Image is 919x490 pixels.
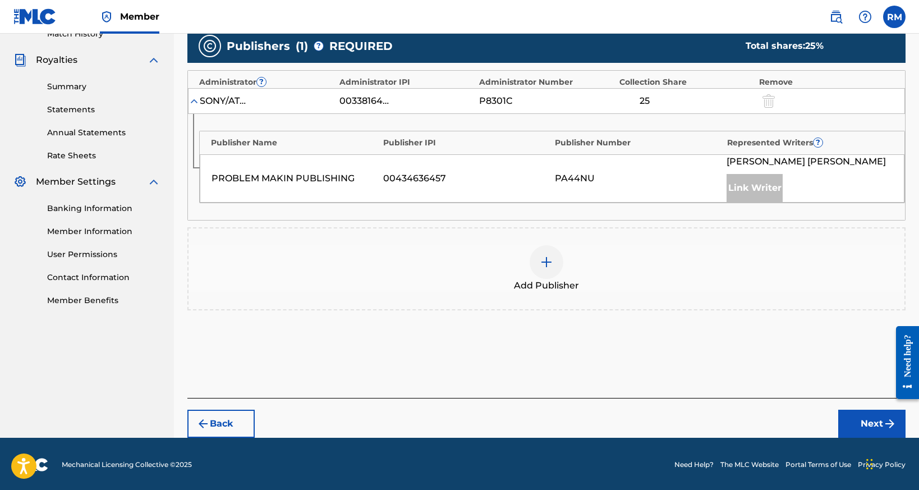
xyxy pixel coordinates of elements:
span: REQUIRED [329,38,393,54]
span: Member Settings [36,175,116,189]
span: ? [314,42,323,51]
div: Publisher Number [555,137,722,149]
a: Annual Statements [47,127,160,139]
img: search [829,10,843,24]
a: Member Benefits [47,295,160,306]
div: PROBLEM MAKIN PUBLISHING [212,172,378,185]
span: ? [257,77,266,86]
div: Administrator Number [479,76,614,88]
button: Next [838,410,906,438]
div: PA44NU [555,172,721,185]
img: expand [147,53,160,67]
a: Member Information [47,226,160,237]
img: Member Settings [13,175,27,189]
img: help [858,10,872,24]
a: The MLC Website [720,460,779,470]
div: Administrator [199,76,334,88]
span: 25 % [805,40,824,51]
span: Publishers [227,38,290,54]
button: Back [187,410,255,438]
img: add [540,255,553,269]
div: 00434636457 [383,172,549,185]
span: ? [814,138,822,147]
div: Administrator IPI [339,76,474,88]
iframe: Resource Center [888,315,919,411]
img: MLC Logo [13,8,57,25]
div: Represented Writers [727,137,894,149]
div: Drag [866,447,873,481]
iframe: Chat Widget [863,436,919,490]
span: Member [120,10,159,23]
img: expand [147,175,160,189]
a: Banking Information [47,203,160,214]
a: Rate Sheets [47,150,160,162]
span: [PERSON_NAME] [PERSON_NAME] [727,155,886,168]
img: f7272a7cc735f4ea7f67.svg [883,417,897,431]
img: publishers [203,39,217,53]
div: Remove [759,76,894,88]
a: Summary [47,81,160,93]
a: User Permissions [47,249,160,260]
a: Privacy Policy [858,460,906,470]
a: Statements [47,104,160,116]
a: Public Search [825,6,847,28]
span: Royalties [36,53,77,67]
img: 7ee5dd4eb1f8a8e3ef2f.svg [196,417,210,431]
div: User Menu [883,6,906,28]
a: Contact Information [47,272,160,283]
a: Need Help? [674,460,714,470]
span: Mechanical Licensing Collective © 2025 [62,460,192,470]
span: ( 1 ) [296,38,308,54]
div: Total shares: [746,39,883,53]
a: Portal Terms of Use [785,460,851,470]
img: Top Rightsholder [100,10,113,24]
img: Royalties [13,53,27,67]
div: Help [854,6,876,28]
div: Publisher IPI [383,137,550,149]
a: Match History [47,28,160,40]
div: Publisher Name [211,137,378,149]
span: Add Publisher [514,279,579,292]
div: Collection Share [619,76,754,88]
img: expand-cell-toggle [189,95,200,107]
